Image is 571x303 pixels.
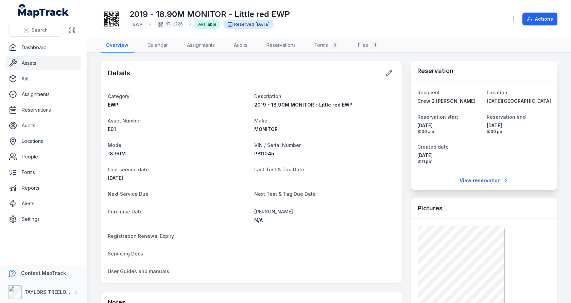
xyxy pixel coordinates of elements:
[5,150,81,164] a: People
[5,72,81,86] a: Kits
[101,38,134,53] a: Overview
[417,152,481,164] time: 28/08/2025, 3:11:56 pm
[256,22,270,27] time: 02/09/2025, 8:00:00 am
[108,151,126,156] span: 18.90M
[256,22,270,27] span: [DATE]
[108,68,130,78] h2: Details
[142,38,173,53] a: Calendar
[487,98,551,104] span: [DATE][GEOGRAPHIC_DATA]
[154,20,187,29] div: MT-1726
[223,20,274,29] div: Reserved
[254,93,281,99] span: Description
[194,20,221,29] div: Available
[108,142,123,148] span: Model
[487,114,526,120] span: Reservation end
[417,144,449,150] span: Created date
[108,268,169,274] span: User Guides and manuals
[254,167,304,172] span: Last Test & Tag Date
[5,212,81,226] a: Settings
[108,118,141,124] span: Asset Number
[5,166,81,179] a: Forms
[254,142,301,148] span: VIN / Serial Number
[108,251,143,257] span: Servicing Docs
[254,118,267,124] span: Make
[5,119,81,132] a: Audits
[5,88,81,101] a: Assignments
[108,175,123,181] time: 29/07/2025, 12:00:00 am
[181,38,220,53] a: Assignments
[417,152,481,159] span: [DATE]
[254,126,278,132] span: MONITOR
[21,270,66,276] strong: Contact MapTrack
[5,197,81,210] a: Alerts
[5,56,81,70] a: Assets
[417,90,440,95] span: Recipient
[487,90,507,95] span: Location
[418,204,443,213] h3: Pictures
[455,174,513,187] a: View reservation
[254,191,316,197] span: Next Test & Tag Due Date
[254,217,263,223] span: N/A
[417,159,481,164] span: 3:11 pm
[5,41,81,54] a: Dashboard
[254,151,274,156] span: PB11045
[417,114,458,120] span: Reservation start
[417,98,481,105] a: Crew 2 [PERSON_NAME]
[5,103,81,117] a: Reservations
[108,93,129,99] span: Category
[108,209,143,214] span: Purchase Date
[108,175,123,181] span: [DATE]
[133,22,142,27] span: EWP
[309,38,344,53] a: Forms0
[228,38,253,53] a: Audits
[487,122,551,129] span: [DATE]
[8,24,63,37] button: Search
[331,41,339,49] div: 0
[487,129,551,134] span: 5:00 pm
[371,41,379,49] div: 1
[417,129,481,134] span: 8:00 am
[261,38,301,53] a: Reservations
[108,102,118,108] span: EWP
[487,98,551,105] a: [DATE][GEOGRAPHIC_DATA]
[417,122,481,129] span: [DATE]
[522,13,557,25] button: Actions
[5,181,81,195] a: Reports
[108,233,174,239] span: Registration Renewal Expiry
[254,102,352,108] span: 2019 - 18.90M MONITOR - Little red EWP
[129,9,290,20] h1: 2019 - 18.90M MONITOR - Little red EWP
[108,126,116,132] span: E01
[108,191,149,197] span: Next Service Due
[352,38,384,53] a: Files1
[417,122,481,134] time: 02/09/2025, 8:00:00 am
[108,167,149,172] span: Last service date
[417,66,453,76] h3: Reservation
[5,134,81,148] a: Locations
[487,122,551,134] time: 13/09/2025, 5:00:00 pm
[18,4,69,18] a: MapTrack
[24,289,81,295] strong: TAYLORS TREELOPPING
[32,27,48,34] span: Search
[254,209,293,214] span: [PERSON_NAME]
